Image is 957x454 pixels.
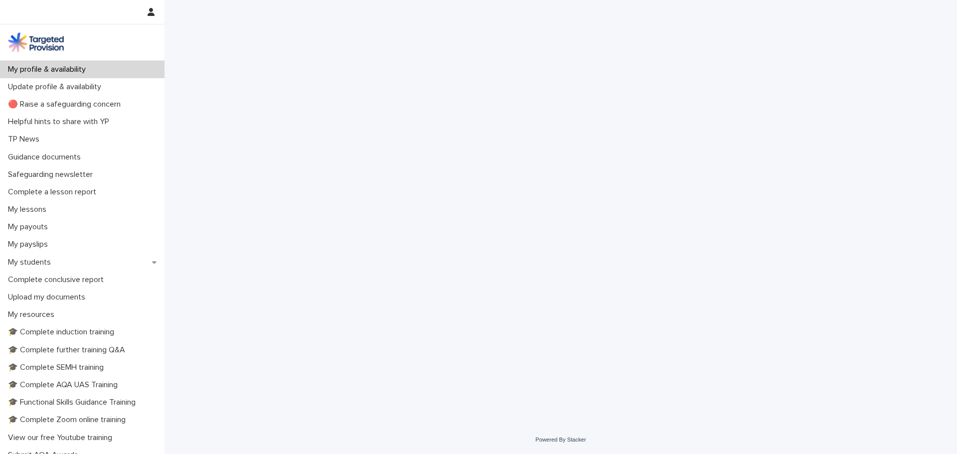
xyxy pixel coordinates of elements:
[4,100,129,109] p: 🔴 Raise a safeguarding concern
[4,275,112,285] p: Complete conclusive report
[535,437,586,443] a: Powered By Stacker
[4,433,120,443] p: View our free Youtube training
[4,258,59,267] p: My students
[8,32,64,52] img: M5nRWzHhSzIhMunXDL62
[4,380,126,390] p: 🎓 Complete AQA UAS Training
[4,240,56,249] p: My payslips
[4,152,89,162] p: Guidance documents
[4,327,122,337] p: 🎓 Complete induction training
[4,345,133,355] p: 🎓 Complete further training Q&A
[4,135,47,144] p: TP News
[4,398,144,407] p: 🎓 Functional Skills Guidance Training
[4,205,54,214] p: My lessons
[4,310,62,319] p: My resources
[4,293,93,302] p: Upload my documents
[4,415,134,425] p: 🎓 Complete Zoom online training
[4,65,94,74] p: My profile & availability
[4,170,101,179] p: Safeguarding newsletter
[4,222,56,232] p: My payouts
[4,363,112,372] p: 🎓 Complete SEMH training
[4,187,104,197] p: Complete a lesson report
[4,117,117,127] p: Helpful hints to share with YP
[4,82,109,92] p: Update profile & availability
